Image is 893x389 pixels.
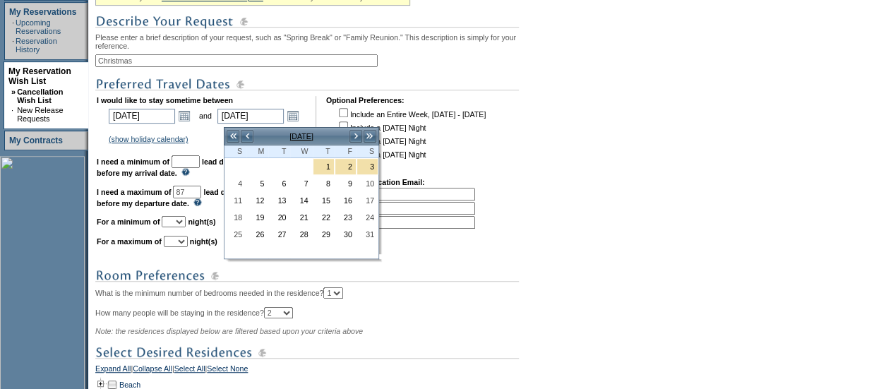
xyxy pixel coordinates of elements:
td: Thursday, January 15, 2026 [313,192,335,209]
a: 26 [247,227,268,242]
td: Friday, January 30, 2026 [335,226,356,243]
a: 11 [225,193,246,208]
td: Tuesday, January 13, 2026 [268,192,290,209]
th: Friday [335,145,356,158]
a: Upcoming Reservations [16,18,61,35]
th: Tuesday [268,145,290,158]
td: Monday, January 26, 2026 [246,226,268,243]
a: 8 [313,176,334,191]
td: Wednesday, January 28, 2026 [290,226,312,243]
a: > [349,129,363,143]
a: 4 [225,176,246,191]
a: Cancellation Wish List [17,88,63,104]
td: New Year's Holiday [335,158,356,175]
a: Expand All [95,364,131,377]
td: Saturday, January 17, 2026 [356,192,378,209]
td: [DATE] [254,128,349,144]
div: | | | [95,364,544,377]
td: Tuesday, January 20, 2026 [268,209,290,226]
b: Optional Preferences: [326,96,404,104]
td: Sunday, January 04, 2026 [224,175,246,192]
a: 28 [291,227,311,242]
td: Sunday, January 25, 2026 [224,226,246,243]
a: 2 [335,159,356,174]
a: 10 [357,176,378,191]
td: Friday, January 16, 2026 [335,192,356,209]
a: Reservation History [16,37,57,54]
b: I would like to stay sometime between [97,96,233,104]
input: Date format: M/D/Y. Shortcut keys: [T] for Today. [UP] or [.] for Next Day. [DOWN] or [,] for Pre... [217,109,284,124]
a: 31 [357,227,378,242]
td: Wednesday, January 21, 2026 [290,209,312,226]
b: I need a maximum of [97,188,171,196]
a: Open the calendar popup. [176,108,192,124]
th: Sunday [224,145,246,158]
b: » [11,88,16,96]
a: Select None [207,364,248,377]
a: 23 [335,210,356,225]
a: 22 [313,210,334,225]
a: 15 [313,193,334,208]
td: Monday, January 12, 2026 [246,192,268,209]
td: Include an Entire Week, [DATE] - [DATE] Include a [DATE] Night Include a [DATE] Night Include a [... [336,106,486,168]
input: Date format: M/D/Y. Shortcut keys: [T] for Today. [UP] or [.] for Next Day. [DOWN] or [,] for Pre... [109,109,175,124]
a: Open the calendar popup. [285,108,301,124]
td: Wednesday, January 14, 2026 [290,192,312,209]
td: Monday, January 19, 2026 [246,209,268,226]
a: 18 [225,210,246,225]
a: 27 [269,227,289,242]
a: 13 [269,193,289,208]
a: 5 [247,176,268,191]
td: · [12,18,14,35]
a: My Contracts [9,136,63,145]
a: 20 [269,210,289,225]
td: 1. [328,188,475,201]
img: subTtlRoomPreferences.gif [95,267,519,285]
td: · [11,106,16,123]
a: 17 [357,193,378,208]
th: Saturday [356,145,378,158]
a: << [226,129,240,143]
td: Thursday, January 22, 2026 [313,209,335,226]
td: 3. [328,216,475,229]
a: < [240,129,254,143]
td: Tuesday, January 27, 2026 [268,226,290,243]
b: For a minimum of [97,217,160,226]
td: Saturday, January 31, 2026 [356,226,378,243]
a: 25 [225,227,246,242]
td: New Year's Holiday [356,158,378,175]
td: and [197,106,214,126]
a: Collapse All [133,364,172,377]
a: (show holiday calendar) [109,135,188,143]
a: 1 [313,159,334,174]
td: Wednesday, January 07, 2026 [290,175,312,192]
a: 7 [291,176,311,191]
td: Tuesday, January 06, 2026 [268,175,290,192]
a: 3 [357,159,378,174]
a: >> [363,129,377,143]
td: Sunday, January 11, 2026 [224,192,246,209]
a: 16 [335,193,356,208]
a: 30 [335,227,356,242]
a: Select All [174,364,205,377]
b: I need a minimum of [97,157,169,166]
td: Thursday, January 29, 2026 [313,226,335,243]
td: Thursday, January 08, 2026 [313,175,335,192]
a: My Reservation Wish List [8,66,71,86]
td: Sunday, January 18, 2026 [224,209,246,226]
td: Monday, January 05, 2026 [246,175,268,192]
a: 14 [291,193,311,208]
td: · [12,37,14,54]
td: Saturday, January 10, 2026 [356,175,378,192]
a: 21 [291,210,311,225]
span: Note: the residences displayed below are filtered based upon your criteria above [95,327,363,335]
a: 29 [313,227,334,242]
a: 12 [247,193,268,208]
td: Friday, January 23, 2026 [335,209,356,226]
a: 6 [269,176,289,191]
th: Thursday [313,145,335,158]
td: Saturday, January 24, 2026 [356,209,378,226]
a: My Reservations [9,7,76,17]
b: For a maximum of [97,237,162,246]
th: Wednesday [290,145,312,158]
